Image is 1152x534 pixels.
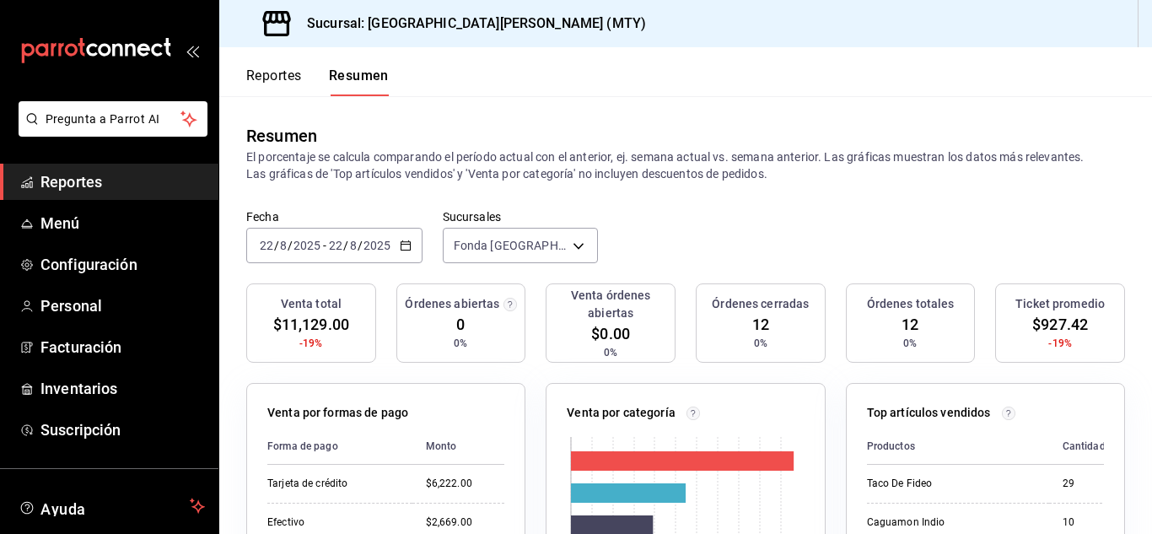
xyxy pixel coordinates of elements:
h3: Venta órdenes abiertas [553,287,668,322]
th: Productos [867,429,1049,465]
span: $11,129.00 [273,313,349,336]
span: / [358,239,363,252]
div: Taco De Fideo [867,477,1036,491]
div: Caguamon Indio [867,515,1036,530]
span: / [343,239,348,252]
span: / [288,239,293,252]
p: El porcentaje se calcula comparando el período actual con el anterior, ej. semana actual vs. sema... [246,148,1125,182]
input: ---- [293,239,321,252]
input: -- [328,239,343,252]
label: Fecha [246,211,423,223]
div: 29 [1063,477,1106,491]
button: Resumen [329,67,389,96]
h3: Órdenes totales [867,295,955,313]
input: -- [349,239,358,252]
span: Facturación [40,336,205,359]
input: -- [259,239,274,252]
span: Ayuda [40,496,183,516]
span: $0.00 [591,322,630,345]
span: 0 [456,313,465,336]
div: 10 [1063,515,1106,530]
h3: Sucursal: [GEOGRAPHIC_DATA][PERSON_NAME] (MTY) [293,13,646,34]
input: -- [279,239,288,252]
button: Pregunta a Parrot AI [19,101,207,137]
div: Tarjeta de crédito [267,477,399,491]
h3: Órdenes cerradas [712,295,809,313]
span: Fonda [GEOGRAPHIC_DATA][PERSON_NAME] (MTY) [454,237,567,254]
div: Efectivo [267,515,399,530]
p: Venta por formas de pago [267,404,408,422]
span: 0% [754,336,767,351]
span: Configuración [40,253,205,276]
th: Cantidad [1049,429,1119,465]
span: 12 [752,313,769,336]
span: -19% [1048,336,1072,351]
input: ---- [363,239,391,252]
span: $927.42 [1032,313,1088,336]
th: Forma de pago [267,429,412,465]
span: 0% [604,345,617,360]
span: Pregunta a Parrot AI [46,111,181,128]
div: $6,222.00 [426,477,505,491]
h3: Venta total [281,295,342,313]
div: navigation tabs [246,67,389,96]
span: - [323,239,326,252]
span: Personal [40,294,205,317]
span: / [274,239,279,252]
span: 0% [454,336,467,351]
p: Top artículos vendidos [867,404,991,422]
span: 0% [903,336,917,351]
label: Sucursales [443,211,598,223]
th: Monto [412,429,505,465]
button: Reportes [246,67,302,96]
p: Venta por categoría [567,404,676,422]
span: 12 [902,313,918,336]
a: Pregunta a Parrot AI [12,122,207,140]
h3: Órdenes abiertas [405,295,499,313]
div: $2,669.00 [426,515,505,530]
span: Reportes [40,170,205,193]
button: open_drawer_menu [186,44,199,57]
span: Suscripción [40,418,205,441]
div: Resumen [246,123,317,148]
span: Menú [40,212,205,235]
span: Inventarios [40,377,205,400]
h3: Ticket promedio [1015,295,1105,313]
span: -19% [299,336,323,351]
